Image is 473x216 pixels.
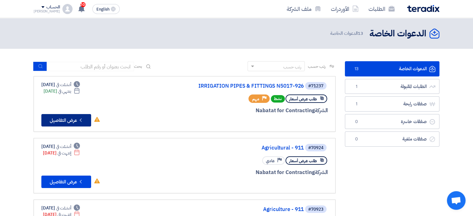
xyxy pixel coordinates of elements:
div: [DATE] [41,143,80,150]
span: 13 [353,66,360,72]
div: الحساب [46,5,60,10]
a: Agriculture - 911 [179,207,304,212]
div: Nabatat for Contracting [178,168,328,177]
div: [DATE] [41,81,80,88]
a: دردشة مفتوحة [447,191,466,210]
a: ملف الشركة [282,2,326,16]
div: [PERSON_NAME] [34,10,60,13]
span: أنشئت في [56,143,71,150]
button: عرض التفاصيل [41,176,91,188]
a: IRRIGATION PIPES & FITTINGS N5017-926 [179,83,304,89]
span: الشركة [315,107,328,114]
a: الدعوات الخاصة13 [345,61,439,76]
div: #71237 [308,84,323,88]
span: 13 [358,30,363,37]
span: نشط [271,95,285,103]
img: profile_test.png [63,4,72,14]
div: #70924 [308,146,323,150]
span: طلب عرض أسعار [289,158,317,164]
div: [DATE] [43,150,80,156]
span: 10 [81,2,86,7]
span: بحث [134,63,142,70]
button: عرض التفاصيل [41,114,91,126]
a: الطلبات المقبولة1 [345,79,439,94]
input: ابحث بعنوان أو رقم الطلب [47,62,134,71]
span: 1 [353,101,360,107]
span: الشركة [315,168,328,176]
span: أنشئت في [56,205,71,211]
button: English [92,4,120,14]
a: الأوردرات [326,2,364,16]
a: صفقات ملغية0 [345,131,439,147]
span: 1 [353,84,360,90]
div: Nabatat for Contracting [178,107,328,115]
span: طلب عرض أسعار [289,96,317,102]
span: 0 [353,136,360,142]
span: إنتهت في [58,150,71,156]
h2: الدعوات الخاصة [369,28,426,40]
div: [DATE] [41,205,80,211]
span: 0 [353,119,360,125]
a: الطلبات [364,2,400,16]
img: Teradix logo [407,5,439,12]
a: Agricultural - 911 [179,145,304,151]
span: ينتهي في [58,88,71,94]
span: الدعوات الخاصة [330,30,364,37]
div: رتب حسب [283,64,301,70]
a: صفقات رابحة1 [345,96,439,112]
span: English [96,7,109,11]
a: صفقات خاسرة0 [345,114,439,129]
span: عادي [266,158,275,164]
span: أنشئت في [56,81,71,88]
div: #70923 [308,207,323,212]
span: رتب حسب [308,63,326,70]
span: مهم [252,96,259,102]
div: [DATE] [44,88,80,94]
